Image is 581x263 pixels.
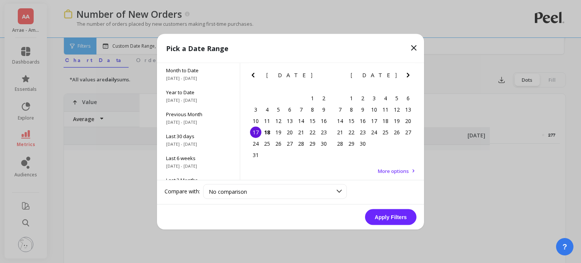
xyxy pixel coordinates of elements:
div: Choose Tuesday, September 2nd, 2025 [357,92,368,104]
div: Choose Thursday, August 21st, 2025 [295,126,307,138]
div: Choose Sunday, August 24th, 2025 [250,138,261,149]
div: Choose Tuesday, August 12th, 2025 [273,115,284,126]
div: Choose Sunday, September 7th, 2025 [334,104,346,115]
div: Choose Friday, September 26th, 2025 [391,126,402,138]
button: Next Month [404,70,416,82]
div: Choose Tuesday, September 16th, 2025 [357,115,368,126]
button: Next Month [319,70,331,82]
span: [DATE] - [DATE] [166,75,231,81]
div: Choose Wednesday, August 20th, 2025 [284,126,295,138]
div: Choose Sunday, August 10th, 2025 [250,115,261,126]
span: More options [378,167,409,174]
span: Year to Date [166,89,231,95]
div: Choose Saturday, September 27th, 2025 [402,126,414,138]
div: Choose Thursday, September 4th, 2025 [380,92,391,104]
div: Choose Monday, September 1st, 2025 [346,92,357,104]
div: Choose Friday, August 22nd, 2025 [307,126,318,138]
div: Choose Sunday, September 14th, 2025 [334,115,346,126]
div: Choose Wednesday, August 6th, 2025 [284,104,295,115]
div: Choose Wednesday, September 10th, 2025 [368,104,380,115]
span: No comparison [209,188,247,195]
div: Choose Friday, August 15th, 2025 [307,115,318,126]
div: Choose Monday, August 4th, 2025 [261,104,273,115]
div: Choose Sunday, September 28th, 2025 [334,138,346,149]
div: Choose Saturday, August 23rd, 2025 [318,126,329,138]
div: Choose Monday, September 15th, 2025 [346,115,357,126]
div: Choose Thursday, September 11th, 2025 [380,104,391,115]
span: [DATE] - [DATE] [166,163,231,169]
span: Previous Month [166,110,231,117]
div: Choose Sunday, August 3rd, 2025 [250,104,261,115]
div: Choose Tuesday, September 23rd, 2025 [357,126,368,138]
span: ? [562,241,567,252]
label: Compare with: [165,188,200,195]
div: Choose Saturday, September 6th, 2025 [402,92,414,104]
span: [DATE] - [DATE] [166,119,231,125]
div: Choose Thursday, August 14th, 2025 [295,115,307,126]
span: Last 30 days [166,132,231,139]
div: Choose Friday, August 29th, 2025 [307,138,318,149]
div: Choose Monday, September 22nd, 2025 [346,126,357,138]
span: Last 6 weeks [166,154,231,161]
div: Choose Tuesday, August 19th, 2025 [273,126,284,138]
div: Choose Wednesday, August 27th, 2025 [284,138,295,149]
div: Choose Tuesday, August 5th, 2025 [273,104,284,115]
span: Last 3 Months [166,176,231,183]
div: Choose Sunday, September 21st, 2025 [334,126,346,138]
button: Previous Month [333,70,345,82]
div: Choose Sunday, August 31st, 2025 [250,149,261,160]
div: Choose Sunday, August 17th, 2025 [250,126,261,138]
div: Choose Saturday, August 30th, 2025 [318,138,329,149]
div: Choose Saturday, August 9th, 2025 [318,104,329,115]
div: Choose Wednesday, September 24th, 2025 [368,126,380,138]
div: month 2025-08 [250,92,329,160]
div: Choose Thursday, September 25th, 2025 [380,126,391,138]
div: Choose Friday, September 19th, 2025 [391,115,402,126]
div: Choose Friday, September 5th, 2025 [391,92,402,104]
button: ? [556,238,573,255]
div: Choose Saturday, August 16th, 2025 [318,115,329,126]
span: [DATE] [351,72,398,78]
div: Choose Saturday, September 20th, 2025 [402,115,414,126]
div: Choose Saturday, September 13th, 2025 [402,104,414,115]
button: Apply Filters [365,209,416,225]
div: Choose Thursday, August 28th, 2025 [295,138,307,149]
div: Choose Monday, August 25th, 2025 [261,138,273,149]
span: Month to Date [166,67,231,73]
div: Choose Monday, August 11th, 2025 [261,115,273,126]
div: Choose Monday, August 18th, 2025 [261,126,273,138]
div: Choose Thursday, September 18th, 2025 [380,115,391,126]
div: Choose Friday, August 8th, 2025 [307,104,318,115]
span: [DATE] - [DATE] [166,97,231,103]
span: [DATE] - [DATE] [166,141,231,147]
div: Choose Tuesday, September 9th, 2025 [357,104,368,115]
div: Choose Tuesday, August 26th, 2025 [273,138,284,149]
div: Choose Saturday, August 2nd, 2025 [318,92,329,104]
div: month 2025-09 [334,92,414,149]
div: Choose Wednesday, August 13th, 2025 [284,115,295,126]
div: Choose Thursday, August 7th, 2025 [295,104,307,115]
div: Choose Friday, September 12th, 2025 [391,104,402,115]
div: Choose Friday, August 1st, 2025 [307,92,318,104]
div: Choose Wednesday, September 3rd, 2025 [368,92,380,104]
button: Previous Month [249,70,261,82]
div: Choose Tuesday, September 30th, 2025 [357,138,368,149]
div: Choose Wednesday, September 17th, 2025 [368,115,380,126]
div: Choose Monday, September 8th, 2025 [346,104,357,115]
div: Choose Monday, September 29th, 2025 [346,138,357,149]
p: Pick a Date Range [166,43,228,53]
span: [DATE] [266,72,314,78]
